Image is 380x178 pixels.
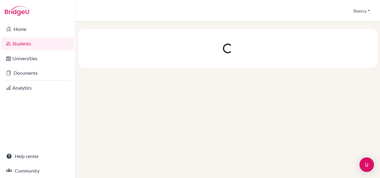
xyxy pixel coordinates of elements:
a: Universities [1,52,74,64]
a: Documents [1,67,74,79]
img: Bridge-U [5,6,29,16]
button: Reena [351,5,373,17]
a: Students [1,38,74,50]
a: Analytics [1,82,74,94]
a: Help center [1,150,74,162]
a: Community [1,165,74,177]
a: Home [1,23,74,35]
div: Open Intercom Messenger [359,157,374,172]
